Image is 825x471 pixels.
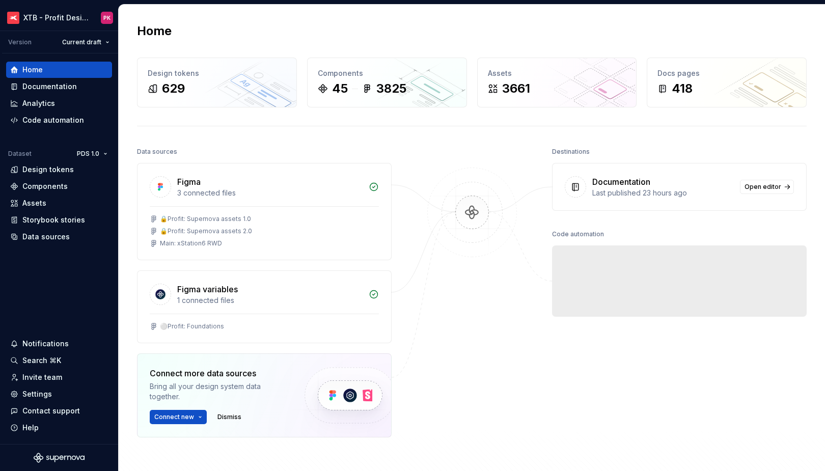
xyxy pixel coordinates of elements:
[318,68,456,78] div: Components
[2,7,116,29] button: XTB - Profit Design SystemPK
[745,183,781,191] span: Open editor
[160,215,251,223] div: 🔒Profit: Supernova assets 1.0
[23,13,89,23] div: XTB - Profit Design System
[22,215,85,225] div: Storybook stories
[22,198,46,208] div: Assets
[6,369,112,385] a: Invite team
[8,38,32,46] div: Version
[6,195,112,211] a: Assets
[22,406,80,416] div: Contact support
[137,58,297,107] a: Design tokens629
[6,95,112,112] a: Analytics
[22,164,74,175] div: Design tokens
[34,453,85,463] svg: Supernova Logo
[22,81,77,92] div: Documentation
[8,150,32,158] div: Dataset
[6,78,112,95] a: Documentation
[657,68,796,78] div: Docs pages
[150,381,287,402] div: Bring all your design system data together.
[154,413,194,421] span: Connect new
[6,62,112,78] a: Home
[137,270,392,343] a: Figma variables1 connected files⚪️Profit: Foundations
[22,339,69,349] div: Notifications
[592,176,650,188] div: Documentation
[22,115,84,125] div: Code automation
[488,68,626,78] div: Assets
[137,163,392,260] a: Figma3 connected files🔒Profit: Supernova assets 1.0🔒Profit: Supernova assets 2.0Main: xStation6 RWD
[162,80,185,97] div: 629
[160,239,222,247] div: Main: xStation6 RWD
[6,212,112,228] a: Storybook stories
[22,372,62,382] div: Invite team
[307,58,467,107] a: Components453825
[7,12,19,24] img: 69bde2f7-25a0-4577-ad58-aa8b0b39a544.png
[160,227,252,235] div: 🔒Profit: Supernova assets 2.0
[6,161,112,178] a: Design tokens
[177,188,363,198] div: 3 connected files
[137,23,172,39] h2: Home
[552,227,604,241] div: Code automation
[177,176,201,188] div: Figma
[6,178,112,195] a: Components
[22,181,68,191] div: Components
[103,14,111,22] div: PK
[150,367,287,379] div: Connect more data sources
[6,336,112,352] button: Notifications
[213,410,246,424] button: Dismiss
[332,80,348,97] div: 45
[160,322,224,330] div: ⚪️Profit: Foundations
[376,80,406,97] div: 3825
[6,229,112,245] a: Data sources
[592,188,734,198] div: Last published 23 hours ago
[22,232,70,242] div: Data sources
[6,420,112,436] button: Help
[148,68,286,78] div: Design tokens
[22,355,61,366] div: Search ⌘K
[177,295,363,306] div: 1 connected files
[77,150,99,158] span: PDS 1.0
[72,147,112,161] button: PDS 1.0
[740,180,794,194] a: Open editor
[552,145,590,159] div: Destinations
[22,423,39,433] div: Help
[22,389,52,399] div: Settings
[6,112,112,128] a: Code automation
[22,65,43,75] div: Home
[6,403,112,419] button: Contact support
[58,35,114,49] button: Current draft
[647,58,807,107] a: Docs pages418
[62,38,101,46] span: Current draft
[150,410,207,424] button: Connect new
[137,145,177,159] div: Data sources
[217,413,241,421] span: Dismiss
[177,283,238,295] div: Figma variables
[672,80,693,97] div: 418
[22,98,55,108] div: Analytics
[502,80,530,97] div: 3661
[6,352,112,369] button: Search ⌘K
[477,58,637,107] a: Assets3661
[6,386,112,402] a: Settings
